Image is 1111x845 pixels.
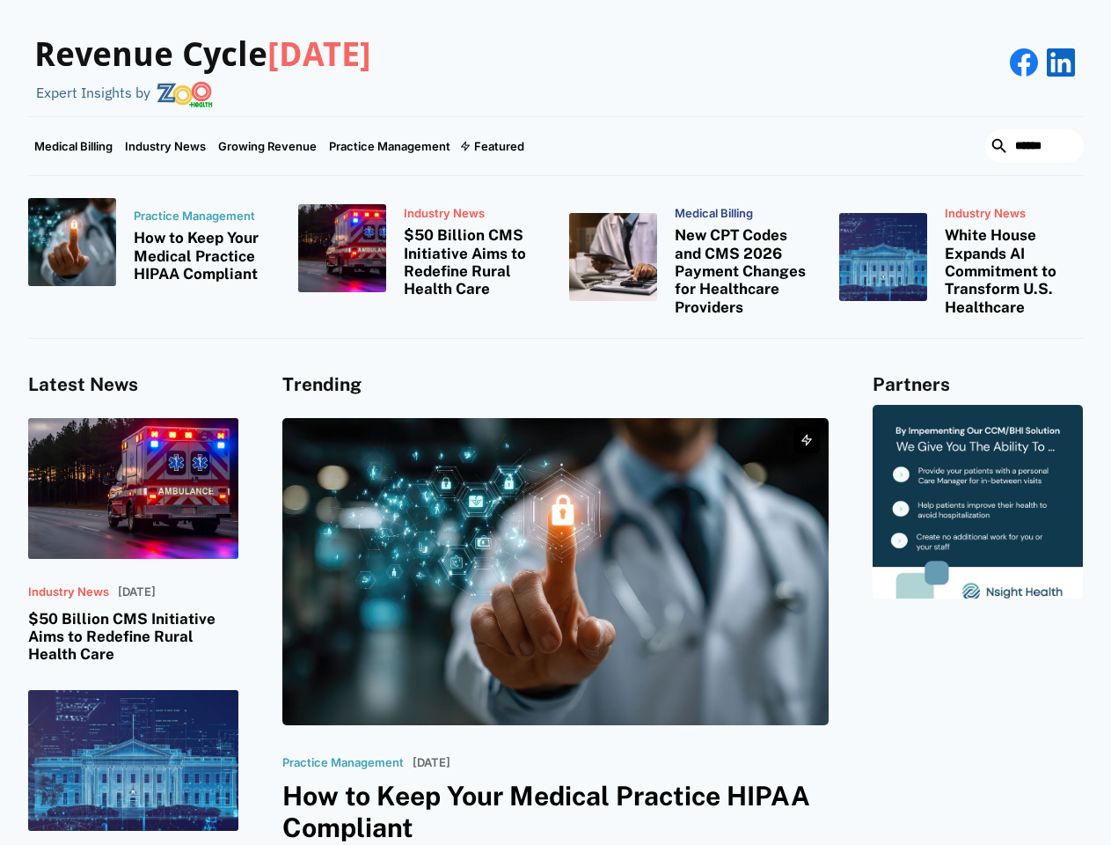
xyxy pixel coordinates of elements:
[28,198,273,286] a: Practice ManagementHow to Keep Your Medical Practice HIPAA Compliant
[323,117,457,175] a: Practice Management
[28,585,109,599] p: Industry News
[28,374,238,396] h4: Latest News
[945,226,1084,316] h3: White House Expands AI Commitment to Transform U.S. Healthcare
[569,198,814,317] a: Medical BillingNew CPT Codes and CMS 2026 Payment Changes for Healthcare Providers
[212,117,323,175] a: Growing Revenue
[474,139,524,153] div: Featured
[873,374,1083,396] h4: Partners
[457,117,530,175] div: Featured
[36,84,150,101] div: Expert Insights by
[134,229,273,283] h3: How to Keep Your Medical Practice HIPAA Compliant
[134,209,273,224] p: Practice Management
[675,207,814,221] p: Medical Billing
[404,207,543,221] p: Industry News
[298,198,543,298] a: Industry News$50 Billion CMS Initiative Aims to Redefine Rural Health Care
[119,117,212,175] a: Industry News
[28,117,119,175] a: Medical Billing
[282,780,830,843] h3: How to Keep Your Medical Practice HIPAA Compliant
[282,756,404,770] p: Practice Management
[945,207,1084,221] p: Industry News
[413,756,450,770] p: [DATE]
[28,610,238,664] h3: $50 Billion CMS Initiative Aims to Redefine Rural Health Care
[404,226,543,298] h3: $50 Billion CMS Initiative Aims to Redefine Rural Health Care
[34,35,371,76] h3: Revenue Cycle
[675,226,814,316] h3: New CPT Codes and CMS 2026 Payment Changes for Healthcare Providers
[267,35,371,74] span: [DATE]
[28,418,238,664] a: Industry News[DATE]$50 Billion CMS Initiative Aims to Redefine Rural Health Care
[118,585,156,599] p: [DATE]
[28,18,371,107] a: Revenue Cycle[DATE]Expert Insights by
[282,374,830,396] h4: Trending
[839,198,1084,317] a: Industry NewsWhite House Expands AI Commitment to Transform U.S. Healthcare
